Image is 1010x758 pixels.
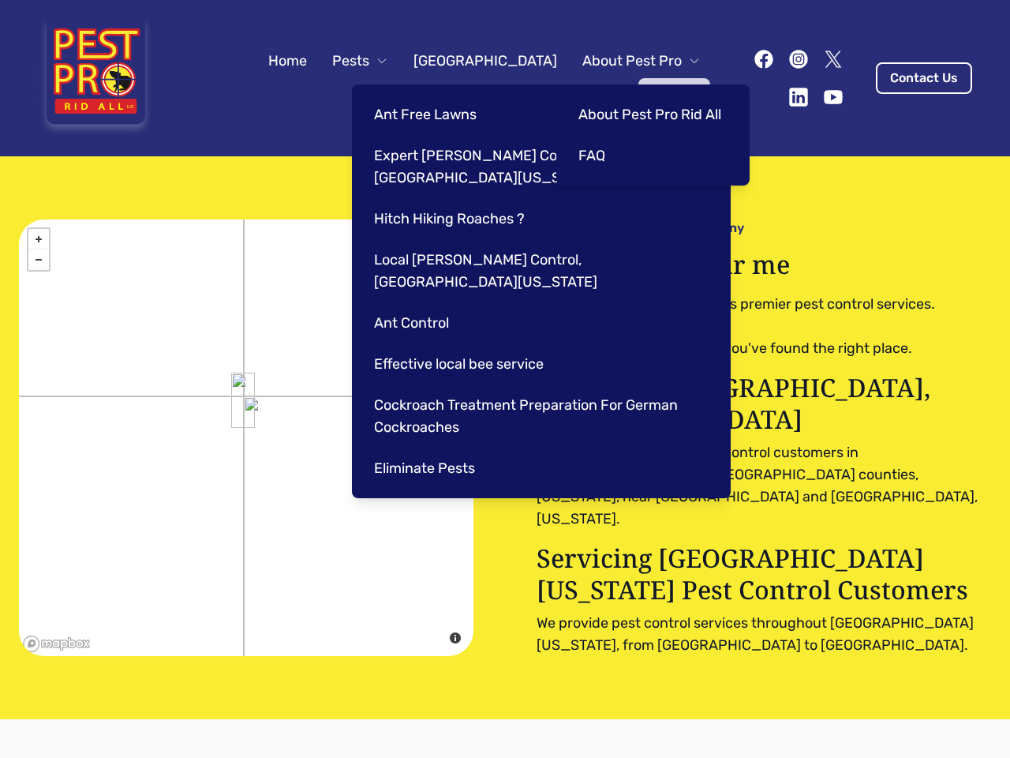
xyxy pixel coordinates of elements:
a: Eliminate Pests [365,451,712,486]
a: Expert [PERSON_NAME] Control Services in [GEOGRAPHIC_DATA][US_STATE] [365,138,712,195]
a: Local [PERSON_NAME] Control, [GEOGRAPHIC_DATA][US_STATE] [365,242,712,299]
a: Contact Us [876,62,972,94]
img: Pest Pro Rid All [38,19,154,137]
a: Home [259,43,316,78]
a: Effective local bee service [365,347,712,381]
a: Blog [584,78,632,113]
p: We provide pest control services throughout [GEOGRAPHIC_DATA][US_STATE], from [GEOGRAPHIC_DATA] t... [537,612,991,656]
span: About Pest Pro [582,50,682,72]
button: About Pest Pro [573,43,710,78]
button: Pest Control Community B2B [348,78,578,113]
a: Zoom in [28,229,49,250]
a: About Pest Pro Rid All [569,97,731,132]
a: Zoom out [28,250,49,270]
h1: Pest control near me [537,249,991,280]
a: [GEOGRAPHIC_DATA] [404,43,567,78]
a: Cockroach Treatment Preparation For German Cockroaches [365,388,712,445]
p: We are now serving our pest control customers in [GEOGRAPHIC_DATA] and [GEOGRAPHIC_DATA] counties... [537,441,991,530]
p: Servicing [GEOGRAPHIC_DATA], [GEOGRAPHIC_DATA] [537,372,991,435]
a: Ant Free Lawns [365,97,712,132]
a: Contact [638,78,710,113]
p: Servicing [GEOGRAPHIC_DATA][US_STATE] Pest Control Customers [537,542,991,606]
span: Pests [332,50,369,72]
a: Hitch Hiking Roaches ? [365,201,712,236]
pre: Experience your local county's premier pest control services. For cost-effective solutions, you'v... [537,293,991,359]
a: Ant Control [365,306,712,340]
button: Pests [323,43,398,78]
a: FAQ [569,138,731,173]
